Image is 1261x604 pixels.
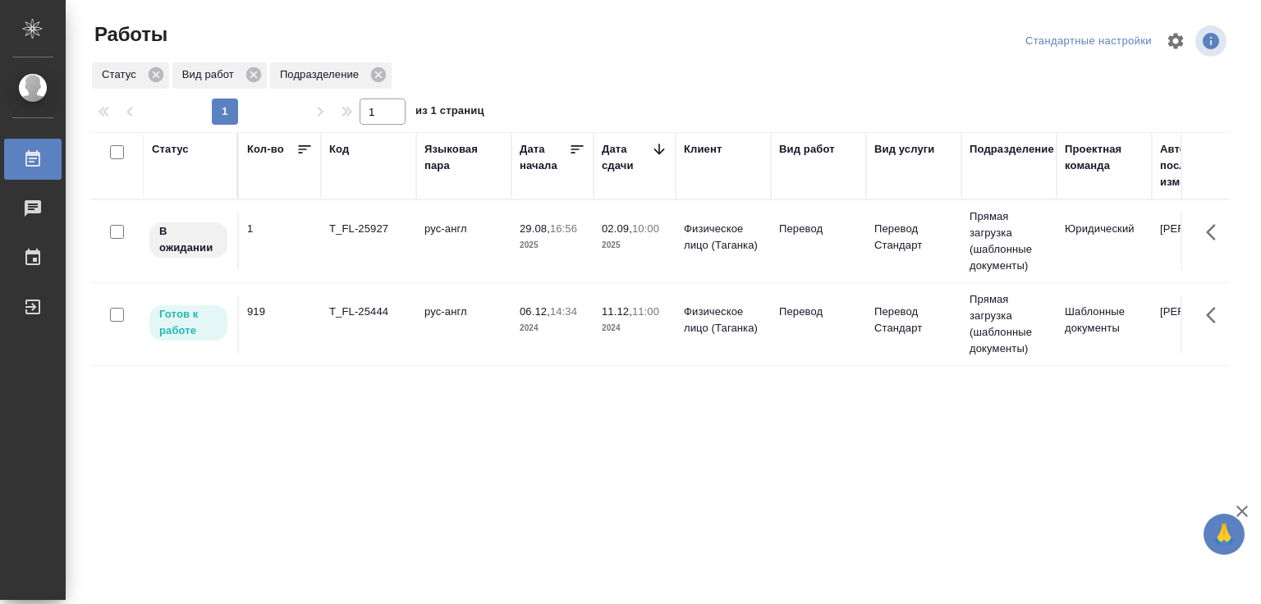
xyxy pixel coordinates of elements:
div: Статус [92,62,169,89]
span: из 1 страниц [415,101,484,125]
span: Работы [90,21,167,48]
p: Физическое лицо (Таганка) [684,221,763,254]
td: Прямая загрузка (шаблонные документы) [961,200,1057,282]
p: Перевод Стандарт [874,221,953,254]
td: Прямая загрузка (шаблонные документы) [961,283,1057,365]
p: Статус [102,66,142,83]
p: Физическое лицо (Таганка) [684,304,763,336]
div: Статус [152,141,189,158]
div: Проектная команда [1065,141,1144,174]
p: 14:34 [550,305,577,318]
p: 2024 [520,320,585,336]
div: Клиент [684,141,722,158]
td: Шаблонные документы [1057,295,1152,353]
div: Вид работ [172,62,267,89]
p: 11.12, [602,305,632,318]
div: Дата сдачи [602,141,651,174]
p: 02.09, [602,222,632,235]
p: 2025 [602,237,667,254]
div: Подразделение [270,62,392,89]
p: 2025 [520,237,585,254]
p: 11:00 [632,305,659,318]
div: Исполнитель может приступить к работе [148,304,229,342]
td: [PERSON_NAME] [1152,213,1247,270]
div: split button [1021,29,1156,54]
div: Исполнитель назначен, приступать к работе пока рано [148,221,229,259]
td: 1 [239,213,321,270]
p: 2024 [602,320,667,336]
div: T_FL-25927 [329,221,408,237]
div: T_FL-25444 [329,304,408,320]
p: 10:00 [632,222,659,235]
td: Юридический [1057,213,1152,270]
p: Перевод [779,221,858,237]
div: Языковая пара [424,141,503,174]
div: Кол-во [247,141,284,158]
span: Настроить таблицу [1156,21,1195,61]
p: Готов к работе [159,306,218,339]
td: рус-англ [416,295,511,353]
p: Подразделение [280,66,365,83]
button: 🙏 [1204,514,1245,555]
p: 29.08, [520,222,550,235]
span: Посмотреть информацию [1195,25,1230,57]
div: Дата начала [520,141,569,174]
span: 🙏 [1210,517,1238,551]
div: Код [329,141,349,158]
button: Здесь прячутся важные кнопки [1196,295,1236,335]
td: 919 [239,295,321,353]
p: Перевод Стандарт [874,304,953,336]
td: [PERSON_NAME] [1152,295,1247,353]
div: Вид услуги [874,141,935,158]
p: Вид работ [182,66,240,83]
p: Перевод [779,304,858,320]
p: 06.12, [520,305,550,318]
div: Подразделение [970,141,1054,158]
td: рус-англ [416,213,511,270]
div: Автор последнего изменения [1160,141,1239,190]
div: Вид работ [779,141,835,158]
p: В ожидании [159,223,218,256]
p: 16:56 [550,222,577,235]
button: Здесь прячутся важные кнопки [1196,213,1236,252]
